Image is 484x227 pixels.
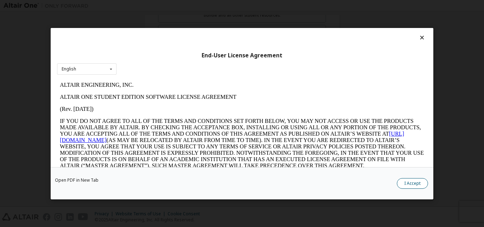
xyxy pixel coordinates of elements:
a: Open PDF in New Tab [55,178,99,182]
button: I Accept [397,178,428,188]
p: ALTAIR ONE STUDENT EDITION SOFTWARE LICENSE AGREEMENT [3,15,367,21]
p: IF YOU DO NOT AGREE TO ALL OF THE TERMS AND CONDITIONS SET FORTH BELOW, YOU MAY NOT ACCESS OR USE... [3,39,367,90]
a: [URL][DOMAIN_NAME] [3,52,347,64]
div: End-User License Agreement [57,52,427,59]
p: This Altair One Student Edition Software License Agreement (“Agreement”) is between Altair Engine... [3,96,367,121]
div: English [62,67,76,71]
p: ALTAIR ENGINEERING, INC. [3,3,367,9]
p: (Rev. [DATE]) [3,27,367,33]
